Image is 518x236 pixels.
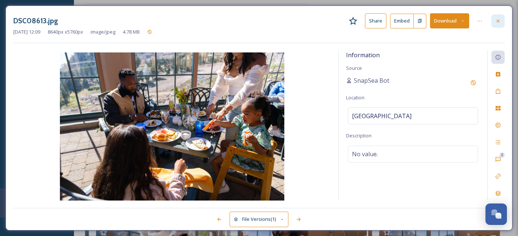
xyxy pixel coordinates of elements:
span: 8640 px x 5760 px [48,28,83,35]
span: Description [346,132,372,139]
span: [DATE] 12:09 [13,28,40,35]
button: Open Chat [485,203,507,225]
span: [GEOGRAPHIC_DATA] [352,112,412,120]
button: Download [430,13,469,28]
span: Location [346,94,365,101]
span: Source [346,65,362,71]
span: image/jpeg [91,28,115,35]
h3: DSC08613.jpg [13,16,58,26]
span: 4.78 MB [123,28,140,35]
div: 0 [500,153,505,158]
img: DSC08613.jpg [13,52,331,202]
span: Information [346,51,380,59]
button: File Versions(1) [230,212,289,227]
button: Embed [390,14,414,28]
span: SnapSea Bot [354,76,389,85]
button: Share [365,13,386,28]
span: No value. [352,150,378,158]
